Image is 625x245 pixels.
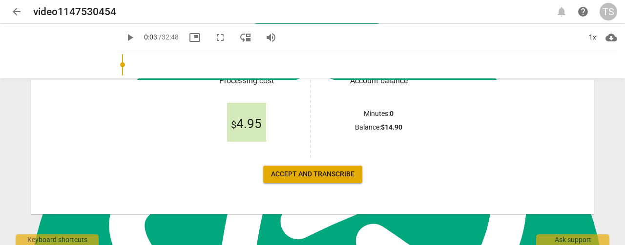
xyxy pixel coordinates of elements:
[121,29,139,46] button: Play
[231,119,236,131] span: $
[271,170,354,179] span: Accept and transcribe
[189,32,201,43] span: picture_in_picture
[263,166,362,183] button: Accept and transcribe
[605,32,617,43] span: cloud_download
[381,123,402,131] b: $ 14.90
[390,110,394,117] b: 0
[600,3,617,20] button: TS
[159,33,179,41] span: / 32:48
[144,33,157,41] span: 0:03
[574,3,592,20] a: Help
[33,6,116,18] h2: video1147530454
[265,32,277,43] span: volume_up
[231,117,262,132] span: 4.95
[211,29,229,46] button: Fullscreen
[11,6,22,18] span: arrow_back
[16,234,99,245] div: Keyboard shortcuts
[190,75,302,87] h3: Processing cost
[262,29,280,46] button: Volume
[364,109,394,119] p: Minutes :
[214,32,226,43] span: fullscreen
[577,6,589,18] span: help
[237,29,254,46] button: View player as separate pane
[583,30,602,45] div: 1x
[240,32,251,43] span: move_down
[536,234,609,245] div: Ask support
[355,122,402,132] p: Balance :
[124,32,136,43] span: play_arrow
[186,29,204,46] button: Picture in picture
[323,75,435,87] h3: Account balance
